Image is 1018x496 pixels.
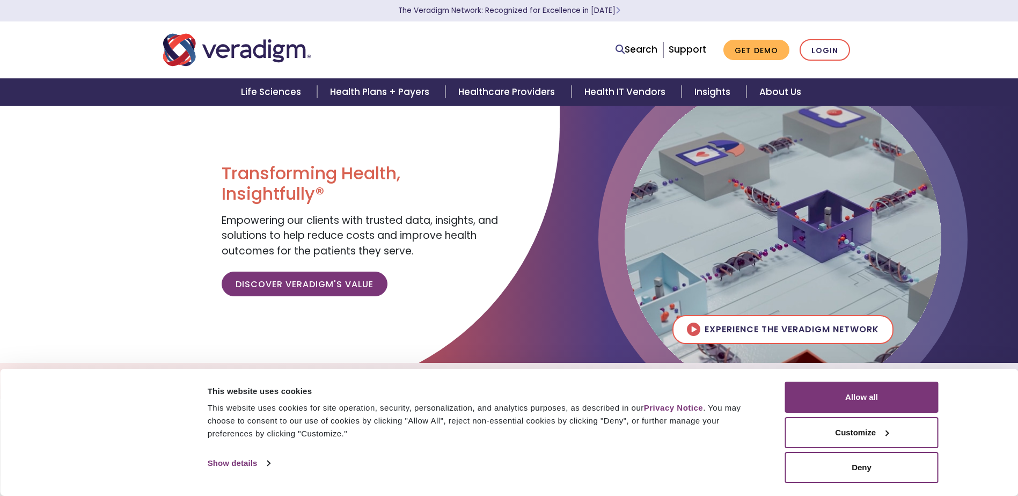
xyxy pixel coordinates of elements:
a: Login [800,39,850,61]
a: About Us [746,78,814,106]
a: Insights [573,367,642,395]
a: Insights [682,78,746,106]
a: Life Sciences [228,78,317,106]
div: This website uses cookies [208,385,761,398]
a: Support [669,43,706,56]
a: The Veradigm Network [430,367,573,395]
img: Veradigm logo [163,32,311,68]
a: Discover Veradigm's Value [222,272,387,296]
a: Explore Solutions [311,367,430,395]
a: Show details [208,455,270,471]
span: Learn More [616,5,620,16]
a: Healthcare Providers [445,78,571,106]
div: This website uses cookies for site operation, security, personalization, and analytics purposes, ... [208,402,761,440]
h1: Transforming Health, Insightfully® [222,163,501,205]
button: Allow all [785,382,939,413]
button: Deny [785,452,939,483]
a: Careers [642,367,708,395]
a: Health IT Vendors [572,78,682,106]
a: Get Demo [723,40,789,61]
a: Privacy Notice [644,403,703,412]
button: Customize [785,417,939,448]
a: The Veradigm Network: Recognized for Excellence in [DATE]Learn More [398,5,620,16]
span: Empowering our clients with trusted data, insights, and solutions to help reduce costs and improv... [222,213,498,258]
a: Search [616,42,657,57]
a: Health Plans + Payers [317,78,445,106]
